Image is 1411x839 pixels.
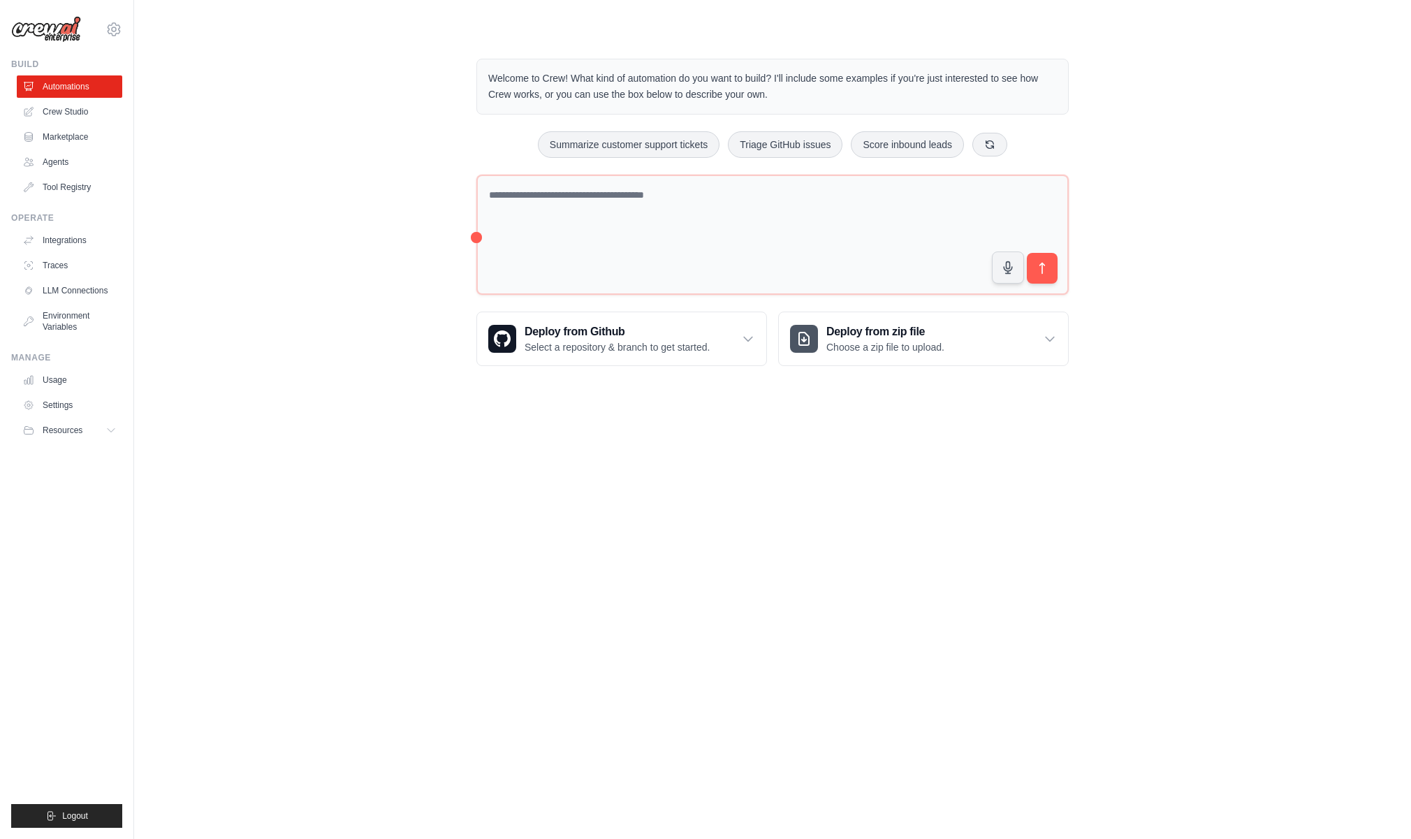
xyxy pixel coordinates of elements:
[17,394,122,416] a: Settings
[62,810,88,822] span: Logout
[728,131,842,158] button: Triage GitHub issues
[11,59,122,70] div: Build
[17,419,122,442] button: Resources
[826,323,944,340] h3: Deploy from zip file
[17,305,122,338] a: Environment Variables
[851,131,964,158] button: Score inbound leads
[17,126,122,148] a: Marketplace
[11,212,122,224] div: Operate
[17,75,122,98] a: Automations
[11,16,81,43] img: Logo
[17,151,122,173] a: Agents
[17,254,122,277] a: Traces
[525,340,710,354] p: Select a repository & branch to get started.
[538,131,719,158] button: Summarize customer support tickets
[43,425,82,436] span: Resources
[488,71,1057,103] p: Welcome to Crew! What kind of automation do you want to build? I'll include some examples if you'...
[826,340,944,354] p: Choose a zip file to upload.
[17,176,122,198] a: Tool Registry
[11,804,122,828] button: Logout
[17,101,122,123] a: Crew Studio
[525,323,710,340] h3: Deploy from Github
[17,229,122,251] a: Integrations
[17,279,122,302] a: LLM Connections
[11,352,122,363] div: Manage
[17,369,122,391] a: Usage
